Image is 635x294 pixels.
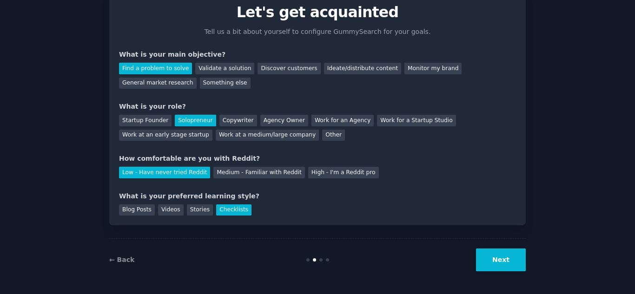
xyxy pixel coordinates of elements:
[119,50,516,59] div: What is your main objective?
[119,204,155,216] div: Blog Posts
[476,248,526,271] button: Next
[187,204,213,216] div: Stories
[119,130,212,141] div: Work at an early stage startup
[119,78,197,89] div: General market research
[200,27,435,37] p: Tell us a bit about yourself to configure GummySearch for your goals.
[119,154,516,163] div: How comfortable are you with Reddit?
[219,115,257,126] div: Copywriter
[404,63,462,74] div: Monitor my brand
[216,204,251,216] div: Checklists
[308,167,379,178] div: High - I'm a Reddit pro
[119,4,516,20] p: Let's get acquainted
[195,63,254,74] div: Validate a solution
[119,191,516,201] div: What is your preferred learning style?
[213,167,304,178] div: Medium - Familiar with Reddit
[311,115,374,126] div: Work for an Agency
[258,63,320,74] div: Discover customers
[119,115,172,126] div: Startup Founder
[260,115,308,126] div: Agency Owner
[119,63,192,74] div: Find a problem to solve
[175,115,216,126] div: Solopreneur
[200,78,251,89] div: Something else
[119,167,210,178] div: Low - Have never tried Reddit
[119,102,516,111] div: What is your role?
[109,256,134,263] a: ← Back
[377,115,456,126] div: Work for a Startup Studio
[216,130,319,141] div: Work at a medium/large company
[158,204,184,216] div: Videos
[322,130,345,141] div: Other
[324,63,401,74] div: Ideate/distribute content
